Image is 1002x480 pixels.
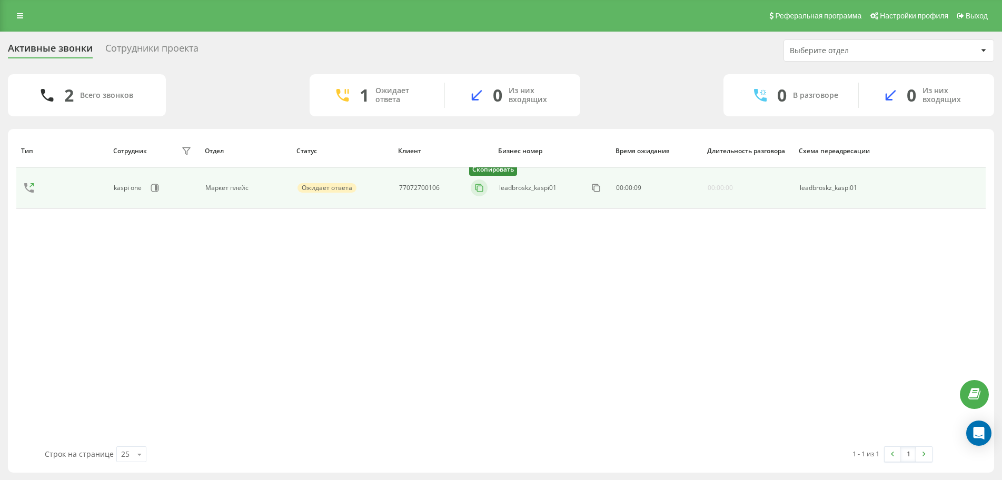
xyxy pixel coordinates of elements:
[616,184,641,192] div: : :
[625,183,632,192] span: 00
[707,147,789,155] div: Длительность разговора
[80,91,133,100] div: Всего звонков
[790,46,916,55] div: Выберите отдел
[880,12,948,20] span: Настройки профиля
[708,184,733,192] div: 00:00:00
[493,85,502,105] div: 0
[375,86,429,104] div: Ожидает ответа
[399,184,440,192] div: 77072700106
[296,147,388,155] div: Статус
[297,183,356,193] div: Ожидает ответа
[800,184,888,192] div: leadbroskz_kaspi01
[499,184,557,192] div: leadbroskz_kaspi01
[21,147,103,155] div: Тип
[105,43,199,59] div: Сотрудники проекта
[498,147,605,155] div: Бизнес номер
[113,147,147,155] div: Сотрудник
[509,86,564,104] div: Из них входящих
[775,12,861,20] span: Реферальная программа
[922,86,978,104] div: Из них входящих
[398,147,488,155] div: Клиент
[64,85,74,105] div: 2
[205,147,286,155] div: Отдел
[799,147,889,155] div: Схема переадресации
[469,164,517,176] div: Скопировать
[121,449,130,459] div: 25
[777,85,787,105] div: 0
[852,448,879,459] div: 1 - 1 из 1
[45,449,114,459] span: Строк на странице
[907,85,916,105] div: 0
[966,421,991,446] div: Open Intercom Messenger
[8,43,93,59] div: Активные звонки
[616,183,623,192] span: 00
[966,12,988,20] span: Выход
[114,184,144,192] div: kaspi one
[360,85,369,105] div: 1
[616,147,697,155] div: Время ожидания
[634,183,641,192] span: 09
[793,91,838,100] div: В разговоре
[205,184,285,192] div: Маркет плейс
[900,447,916,462] a: 1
